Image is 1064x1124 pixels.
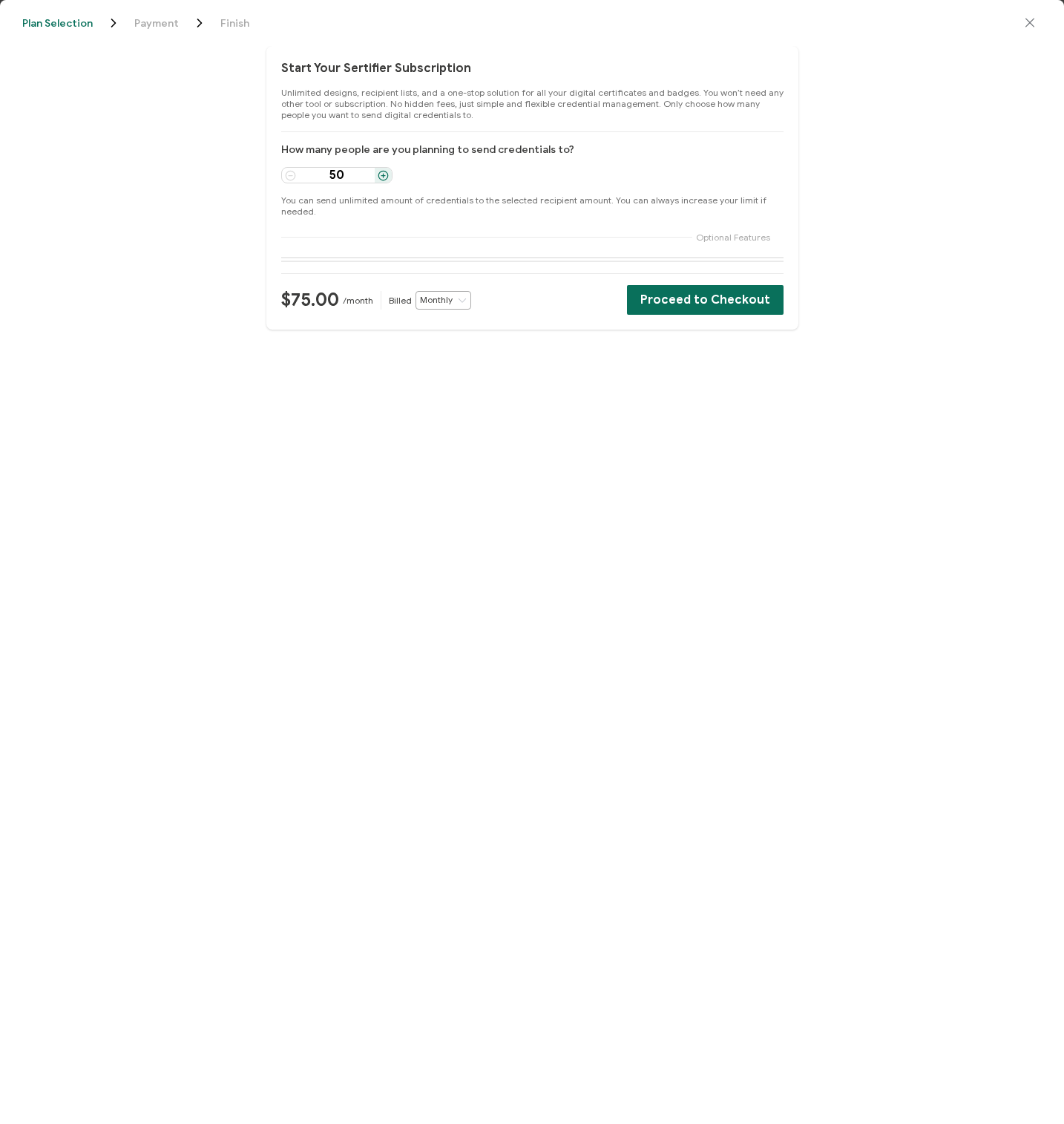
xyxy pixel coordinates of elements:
[990,1053,1064,1124] iframe: Chat Widget
[1018,15,1042,31] button: close drawer
[281,228,784,246] div: Optional Features
[134,18,179,29] span: Payment
[281,195,784,217] p: You can send unlimited amount of credentials to the selected recipient amount. You can always inc...
[389,295,412,306] p: Billed
[281,87,784,120] p: Unlimited designs, recipient lists, and a one-stop solution for all your digital certificates and...
[343,295,373,306] p: /month
[281,143,784,156] p: How many people are you planning to send credentials to?
[627,285,784,315] button: Proceed to Checkout
[134,16,207,30] span: Payment
[416,291,471,310] input: Select
[281,61,784,76] p: Start Your Sertifier Subscription
[696,232,770,243] p: Optional Features
[22,16,1018,30] div: Breadcrumb
[640,294,770,306] span: Proceed to Checkout
[22,16,121,30] span: Plan Selection
[281,289,339,311] p: $75.00
[220,18,249,29] span: Finish
[22,18,93,29] span: Plan Selection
